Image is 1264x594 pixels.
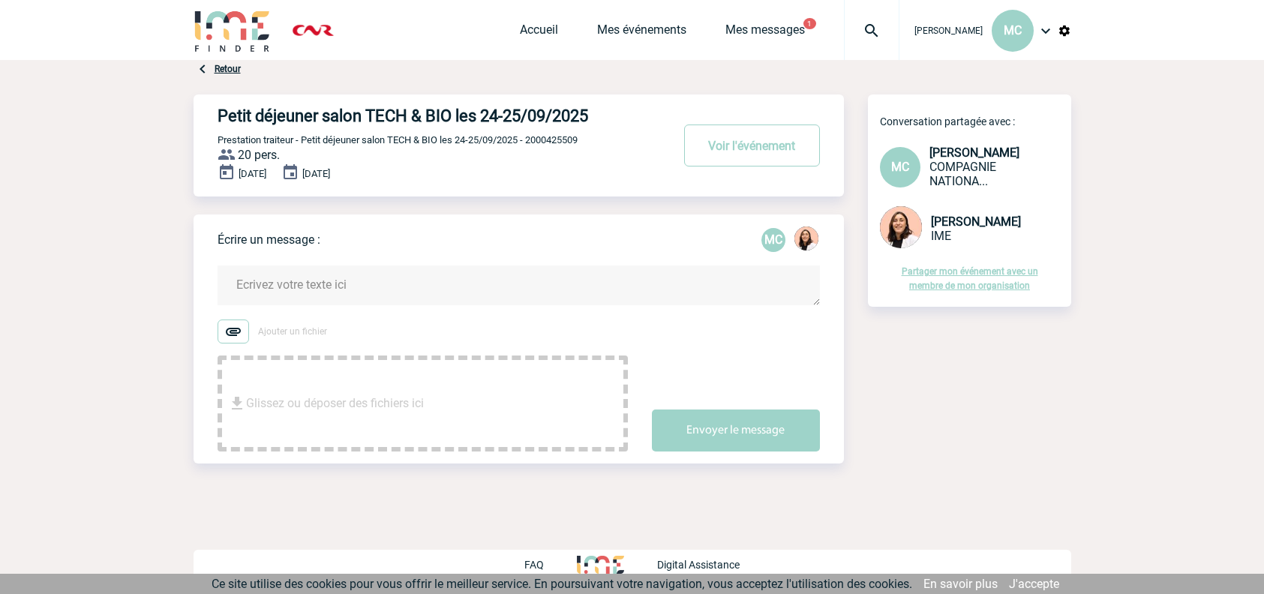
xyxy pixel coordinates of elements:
[218,106,626,125] h4: Petit déjeuner salon TECH & BIO les 24-25/09/2025
[761,228,785,252] p: MC
[684,124,820,166] button: Voir l'événement
[194,9,272,52] img: IME-Finder
[597,22,686,43] a: Mes événements
[803,18,816,29] button: 1
[794,226,818,250] img: 129834-0.png
[891,160,909,174] span: MC
[218,232,320,247] p: Écrire un message :
[929,160,996,188] span: COMPAGNIE NATIONALE DU RHONE
[212,577,912,591] span: Ce site utilise des cookies pour vous offrir le meilleur service. En poursuivant votre navigation...
[902,266,1038,291] a: Partager mon événement avec un membre de mon organisation
[215,64,241,74] a: Retour
[524,556,577,571] a: FAQ
[218,134,578,145] span: Prestation traiteur - Petit déjeuner salon TECH & BIO les 24-25/09/2025 - 2000425509
[794,226,818,253] div: Melissa NOBLET
[931,229,951,243] span: IME
[239,168,266,179] span: [DATE]
[923,577,998,591] a: En savoir plus
[1009,577,1059,591] a: J'accepte
[258,326,327,337] span: Ajouter un fichier
[657,559,740,571] p: Digital Assistance
[238,148,280,162] span: 20 pers.
[524,559,544,571] p: FAQ
[228,394,246,412] img: file_download.svg
[725,22,805,43] a: Mes messages
[880,115,1071,127] p: Conversation partagée avec :
[520,22,558,43] a: Accueil
[914,25,983,36] span: [PERSON_NAME]
[246,366,424,441] span: Glissez ou déposer des fichiers ici
[761,228,785,252] div: Marie-Stéphanie CHEVILLARD
[931,214,1021,229] span: [PERSON_NAME]
[652,409,820,451] button: Envoyer le message
[929,145,1019,160] span: [PERSON_NAME]
[302,168,330,179] span: [DATE]
[1004,23,1022,37] span: MC
[577,556,623,574] img: http://www.idealmeetingsevents.fr/
[880,206,922,248] img: 129834-0.png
